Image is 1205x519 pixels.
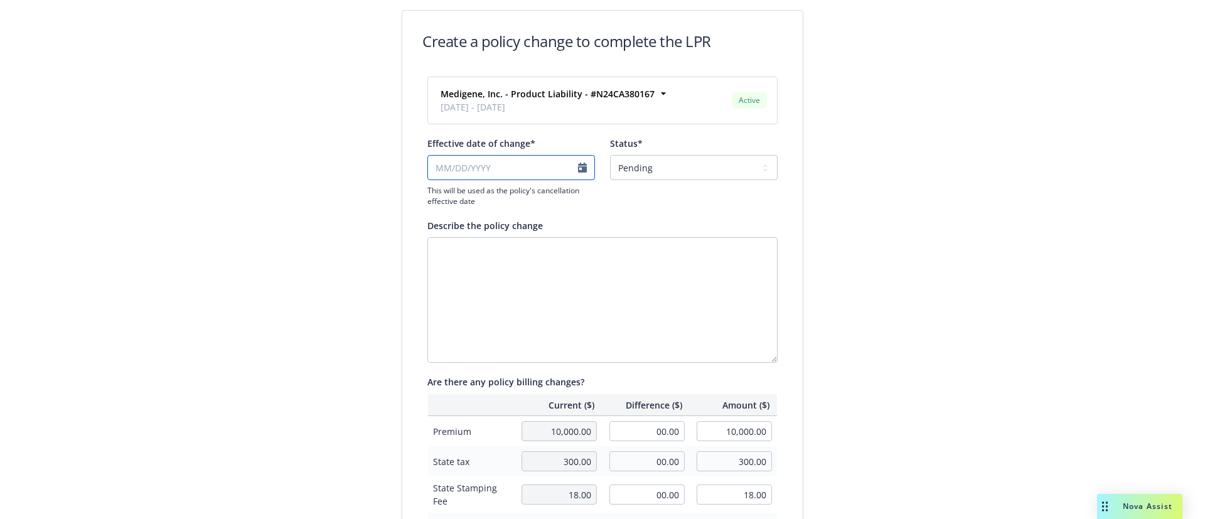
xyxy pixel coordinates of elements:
[427,376,584,388] span: Are there any policy billing changes?
[610,137,643,149] span: Status*
[433,481,509,508] span: State Stamping Fee
[609,399,682,412] span: Difference ($)
[697,399,770,412] span: Amount ($)
[441,100,655,114] span: [DATE] - [DATE]
[1097,494,1113,519] div: Drag to move
[441,88,655,100] strong: Medigene, Inc. - Product Liability - #N24CA380167
[1123,501,1172,511] span: Nova Assist
[433,455,509,468] span: State tax
[422,31,711,51] h1: Create a policy change to complete the LPR
[427,185,595,206] span: This will be used as the policy's cancellation effective date
[1097,494,1182,519] button: Nova Assist
[433,425,509,438] span: Premium
[522,399,594,412] span: Current ($)
[427,155,595,180] input: MM/DD/YYYY
[737,95,762,106] span: Active
[427,220,543,232] span: Describe the policy change
[427,137,535,149] span: Effective date of change*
